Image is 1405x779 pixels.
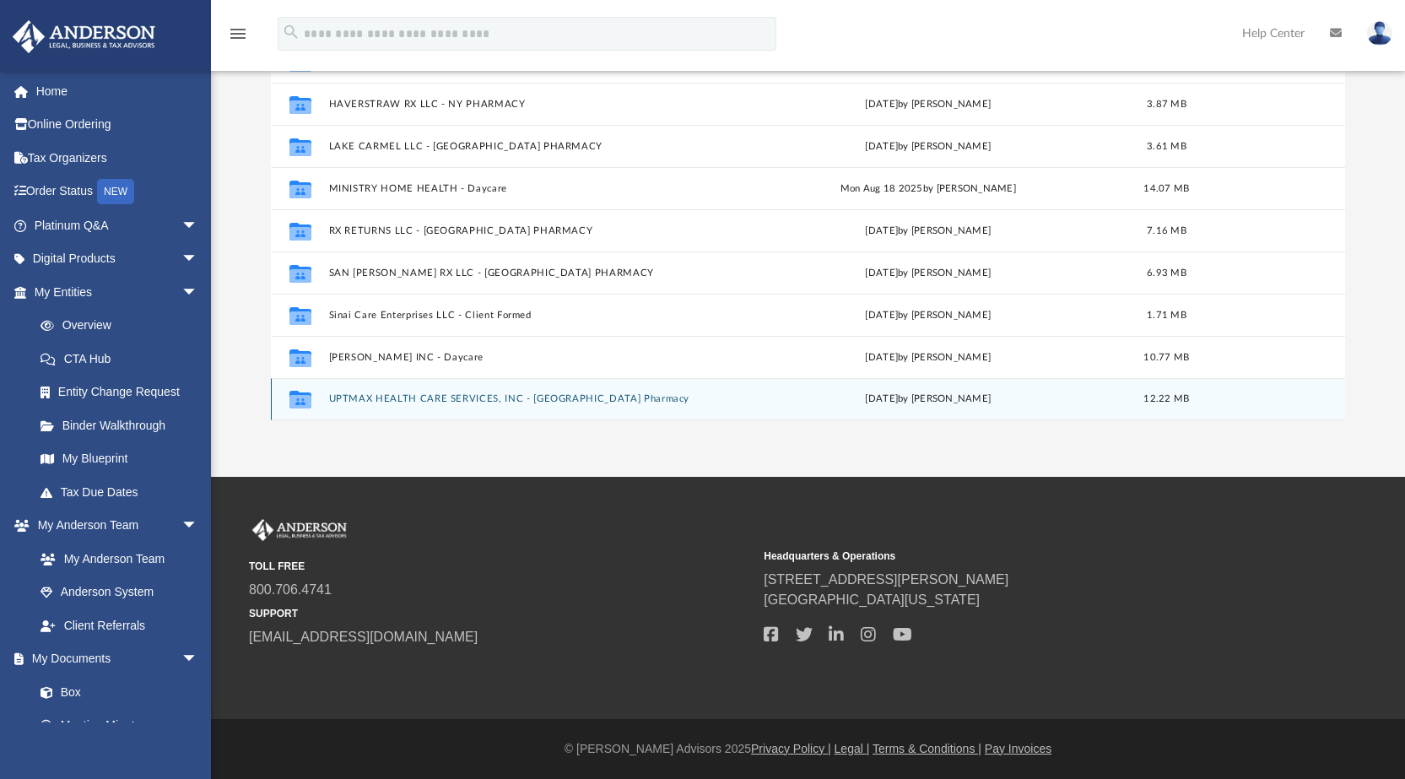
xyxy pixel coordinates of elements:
[97,179,134,204] div: NEW
[731,139,1126,154] div: [DATE] by [PERSON_NAME]
[731,181,1126,197] div: Mon Aug 18 2025 by [PERSON_NAME]
[1147,100,1186,109] span: 3.87 MB
[328,141,723,152] button: LAKE CARMEL LLC - [GEOGRAPHIC_DATA] PHARMACY
[12,108,224,142] a: Online Ordering
[12,642,215,676] a: My Documentsarrow_drop_down
[24,609,215,642] a: Client Referrals
[328,268,723,279] button: SAN [PERSON_NAME] RX LLC - [GEOGRAPHIC_DATA] PHARMACY
[731,266,1126,281] div: [DATE] by [PERSON_NAME]
[211,740,1405,758] div: © [PERSON_NAME] Advisors 2025
[12,242,224,276] a: Digital Productsarrow_drop_down
[24,376,224,409] a: Entity Change Request
[328,183,723,194] button: MINISTRY HOME HEALTH - Daycare
[181,642,215,677] span: arrow_drop_down
[1147,226,1186,235] span: 7.16 MB
[282,23,300,41] i: search
[1143,394,1189,403] span: 12.22 MB
[12,74,224,108] a: Home
[12,141,224,175] a: Tax Organizers
[24,342,224,376] a: CTA Hub
[1143,353,1189,362] span: 10.77 MB
[181,275,215,310] span: arrow_drop_down
[249,606,752,621] small: SUPPORT
[731,308,1126,323] div: [DATE] by [PERSON_NAME]
[1367,21,1392,46] img: User Pic
[835,742,870,755] a: Legal |
[731,350,1126,365] div: [DATE] by [PERSON_NAME]
[12,509,215,543] a: My Anderson Teamarrow_drop_down
[764,549,1267,564] small: Headquarters & Operations
[24,309,224,343] a: Overview
[12,175,224,209] a: Order StatusNEW
[764,572,1008,587] a: [STREET_ADDRESS][PERSON_NAME]
[24,408,224,442] a: Binder Walkthrough
[328,225,723,236] button: RX RETURNS LLC - [GEOGRAPHIC_DATA] PHARMACY
[1143,184,1189,193] span: 14.07 MB
[328,352,723,363] button: [PERSON_NAME] INC - Daycare
[751,742,831,755] a: Privacy Policy |
[985,742,1051,755] a: Pay Invoices
[24,475,224,509] a: Tax Due Dates
[731,392,1126,407] div: [DATE] by [PERSON_NAME]
[24,542,207,576] a: My Anderson Team
[1147,142,1186,151] span: 3.61 MB
[181,208,215,243] span: arrow_drop_down
[1147,268,1186,278] span: 6.93 MB
[24,709,215,743] a: Meeting Minutes
[1147,311,1186,320] span: 1.71 MB
[181,242,215,277] span: arrow_drop_down
[731,224,1126,239] div: [DATE] by [PERSON_NAME]
[249,519,350,541] img: Anderson Advisors Platinum Portal
[12,275,224,309] a: My Entitiesarrow_drop_down
[24,442,215,476] a: My Blueprint
[8,20,160,53] img: Anderson Advisors Platinum Portal
[271,71,1346,420] div: grid
[228,32,248,44] a: menu
[764,592,980,607] a: [GEOGRAPHIC_DATA][US_STATE]
[12,208,224,242] a: Platinum Q&Aarrow_drop_down
[249,630,478,644] a: [EMAIL_ADDRESS][DOMAIN_NAME]
[328,394,723,405] button: UPTMAX HEALTH CARE SERVICES, INC - [GEOGRAPHIC_DATA] Pharmacy
[249,582,332,597] a: 800.706.4741
[181,509,215,544] span: arrow_drop_down
[228,24,248,44] i: menu
[873,742,981,755] a: Terms & Conditions |
[731,97,1126,112] div: [DATE] by [PERSON_NAME]
[24,675,207,709] a: Box
[249,559,752,574] small: TOLL FREE
[24,576,215,609] a: Anderson System
[328,310,723,321] button: Sinai Care Enterprises LLC - Client Formed
[328,99,723,110] button: HAVERSTRAW RX LLC - NY PHARMACY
